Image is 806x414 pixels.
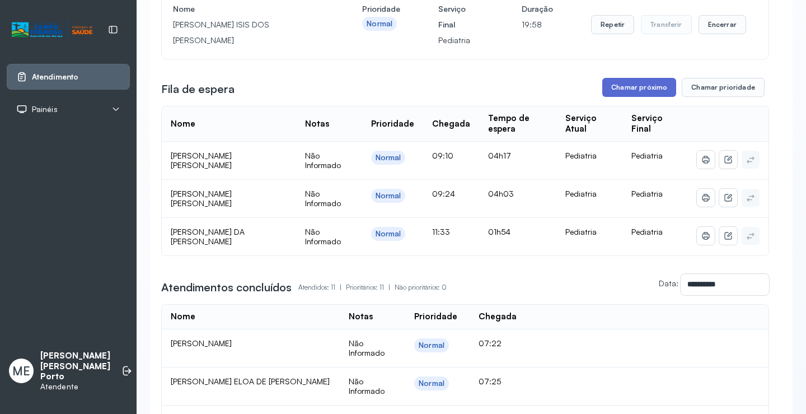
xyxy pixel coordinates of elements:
div: Normal [376,153,401,162]
div: Chegada [479,311,517,322]
button: Repetir [591,15,634,34]
p: 19:58 [522,17,553,32]
span: Não Informado [305,151,341,170]
div: Normal [367,19,392,29]
button: Encerrar [699,15,746,34]
div: Prioridade [414,311,457,322]
p: Prioritários: 11 [346,280,395,295]
span: 07:25 [479,376,501,386]
div: Normal [376,191,401,201]
p: Pediatria [438,32,484,48]
span: Não Informado [305,227,341,246]
span: Não Informado [349,338,385,358]
div: Pediatria [565,227,614,237]
span: [PERSON_NAME] [PERSON_NAME] [171,151,232,170]
div: Notas [305,119,329,129]
span: Pediatria [631,227,663,236]
span: | [340,283,341,291]
span: 11:33 [432,227,450,236]
h4: Prioridade [362,1,400,17]
div: Nome [171,119,195,129]
div: Tempo de espera [488,113,547,134]
label: Data: [659,278,678,288]
p: [PERSON_NAME] [PERSON_NAME] Porto [40,351,110,382]
span: [PERSON_NAME] [171,338,232,348]
div: Serviço Final [631,113,678,134]
img: Logotipo do estabelecimento [12,21,92,39]
div: Pediatria [565,151,614,161]
span: | [388,283,390,291]
p: Atendente [40,382,110,392]
span: 01h54 [488,227,510,236]
div: Prioridade [371,119,414,129]
div: Notas [349,311,373,322]
p: Atendidos: 11 [298,280,346,295]
span: Painéis [32,105,58,114]
div: Nome [171,311,195,322]
span: 09:10 [432,151,453,160]
p: Não prioritários: 0 [395,280,447,295]
span: 07:22 [479,338,502,348]
h3: Atendimentos concluídos [161,280,292,295]
div: Normal [376,229,401,239]
span: Não Informado [305,189,341,208]
div: Normal [419,379,444,388]
span: Pediatria [631,151,663,160]
h4: Duração [522,1,553,17]
button: Transferir [641,15,692,34]
h4: Serviço Final [438,1,484,32]
span: Pediatria [631,189,663,198]
div: Chegada [432,119,470,129]
p: [PERSON_NAME] ISIS DOS [PERSON_NAME] [173,17,324,48]
div: Normal [419,341,444,350]
span: 04h17 [488,151,511,160]
button: Chamar prioridade [682,78,765,97]
span: Atendimento [32,72,78,82]
span: [PERSON_NAME] ELOA DE [PERSON_NAME] [171,376,330,386]
h3: Fila de espera [161,81,235,97]
span: [PERSON_NAME] [PERSON_NAME] [171,189,232,208]
div: Serviço Atual [565,113,614,134]
span: Não Informado [349,376,385,396]
span: ME [12,364,30,378]
span: [PERSON_NAME] DA [PERSON_NAME] [171,227,245,246]
a: Atendimento [16,71,120,82]
span: 09:24 [432,189,455,198]
span: 04h03 [488,189,514,198]
h4: Nome [173,1,324,17]
button: Chamar próximo [602,78,676,97]
div: Pediatria [565,189,614,199]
